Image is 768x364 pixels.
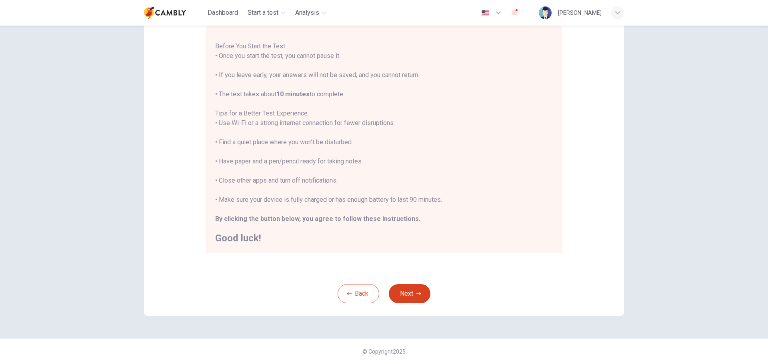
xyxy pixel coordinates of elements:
[539,6,552,19] img: Profile picture
[204,6,241,20] button: Dashboard
[215,42,286,50] u: Before You Start the Test:
[215,22,553,243] div: You are about to start a . • Once you start the test, you cannot pause it. • If you leave early, ...
[215,109,309,117] u: Tips for a Better Test Experience:
[144,5,186,21] img: Cambly logo
[208,8,238,18] span: Dashboard
[389,284,430,303] button: Next
[295,8,319,18] span: Analysis
[244,6,289,20] button: Start a test
[248,8,278,18] span: Start a test
[276,90,310,98] b: 10 minutes
[215,215,420,223] b: By clicking the button below, you agree to follow these instructions.
[362,348,406,355] span: © Copyright 2025
[292,6,330,20] button: Analysis
[338,284,379,303] button: Back
[480,10,490,16] img: en
[558,8,602,18] div: [PERSON_NAME]
[215,233,553,243] h2: Good luck!
[144,5,204,21] a: Cambly logo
